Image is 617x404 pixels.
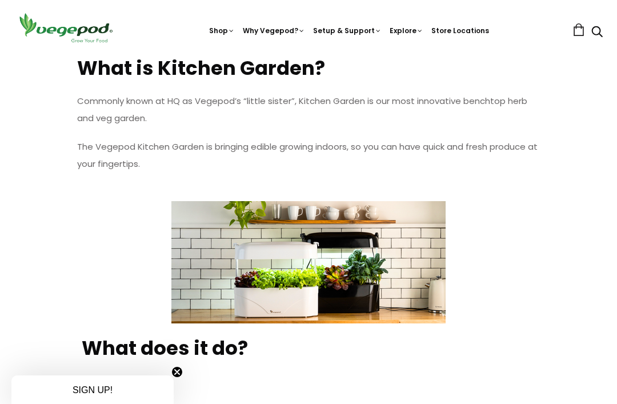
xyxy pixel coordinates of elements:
a: Why Vegepod? [243,26,305,35]
span: SIGN UP! [73,385,113,395]
p: The Vegepod Kitchen Garden is bringing edible growing indoors, so you can have quick and fresh pr... [77,138,540,173]
a: Shop [209,26,235,35]
img: Vegepod [14,11,117,44]
a: Setup & Support [313,26,382,35]
a: Explore [390,26,423,35]
strong: What is Kitchen Garden? [77,54,325,82]
p: Commonly known at HQ as Vegepod’s “little sister”, Kitchen Garden is our most innovative benchtop... [77,93,540,127]
a: Search [591,27,603,39]
button: Close teaser [171,366,183,378]
strong: What does it do? [82,334,248,362]
a: Store Locations [431,26,489,35]
div: SIGN UP!Close teaser [11,375,174,404]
